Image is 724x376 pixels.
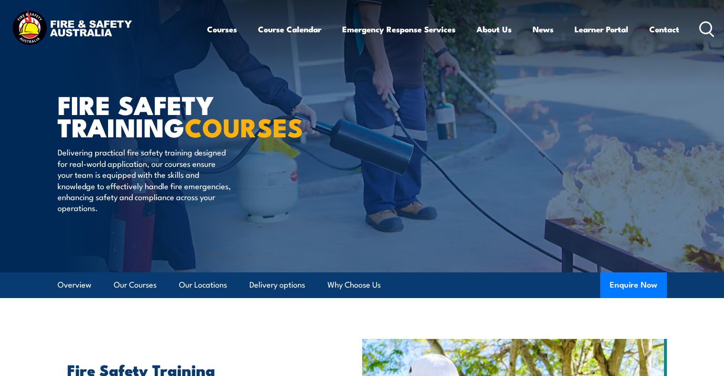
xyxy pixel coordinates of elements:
a: Why Choose Us [327,272,381,298]
a: About Us [476,17,512,42]
button: Enquire Now [600,272,667,298]
p: Delivering practical fire safety training designed for real-world application, our courses ensure... [58,146,231,213]
a: Delivery options [249,272,305,298]
a: Course Calendar [258,17,321,42]
a: News [533,17,554,42]
a: Overview [58,272,91,298]
a: Contact [649,17,679,42]
a: Emergency Response Services [342,17,456,42]
a: Learner Portal [575,17,628,42]
a: Courses [207,17,237,42]
h2: Fire Safety Training [67,363,318,376]
a: Our Courses [114,272,157,298]
a: Our Locations [179,272,227,298]
strong: COURSES [185,106,303,146]
h1: FIRE SAFETY TRAINING [58,93,293,137]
